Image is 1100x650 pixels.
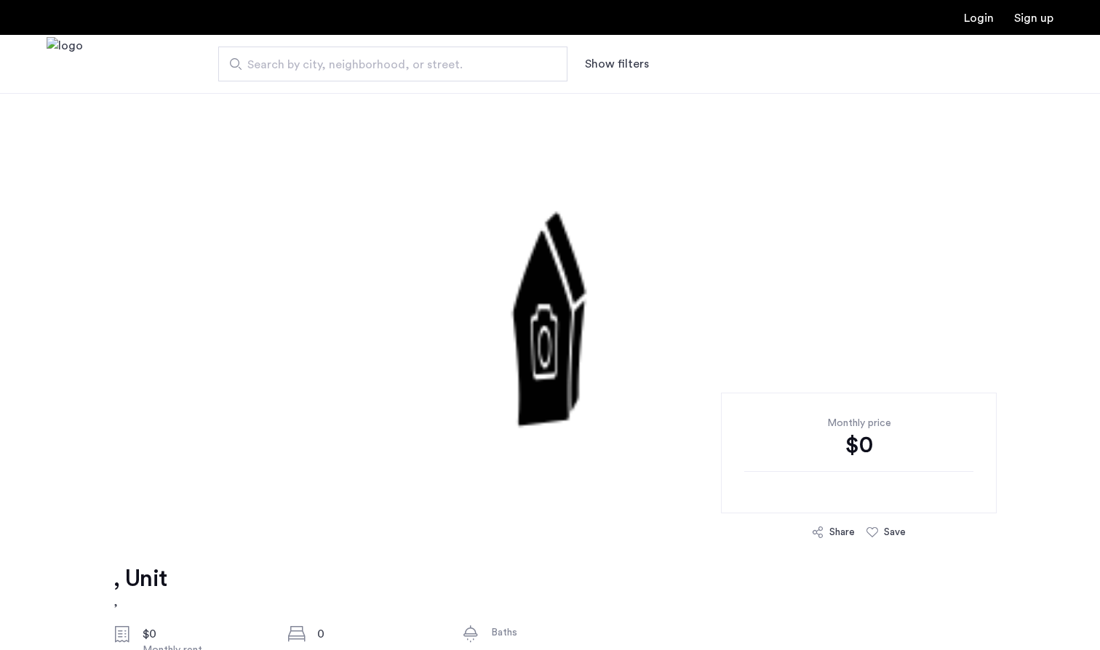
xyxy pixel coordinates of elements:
div: Baths [491,625,613,640]
img: logo [47,37,83,92]
div: Monthly price [744,416,973,430]
div: 0 [317,625,439,643]
div: Share [829,525,855,539]
a: , Unit, [113,564,167,611]
a: Login [964,12,994,24]
img: 2.gif [198,93,902,529]
button: Show or hide filters [585,55,649,73]
input: Apartment Search [218,47,567,81]
h2: , [113,593,167,611]
h1: , Unit [113,564,167,593]
div: $0 [744,430,973,460]
div: $0 [143,625,265,643]
div: Save [884,525,906,539]
a: Registration [1014,12,1053,24]
span: Search by city, neighborhood, or street. [247,56,527,73]
a: Cazamio Logo [47,37,83,92]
